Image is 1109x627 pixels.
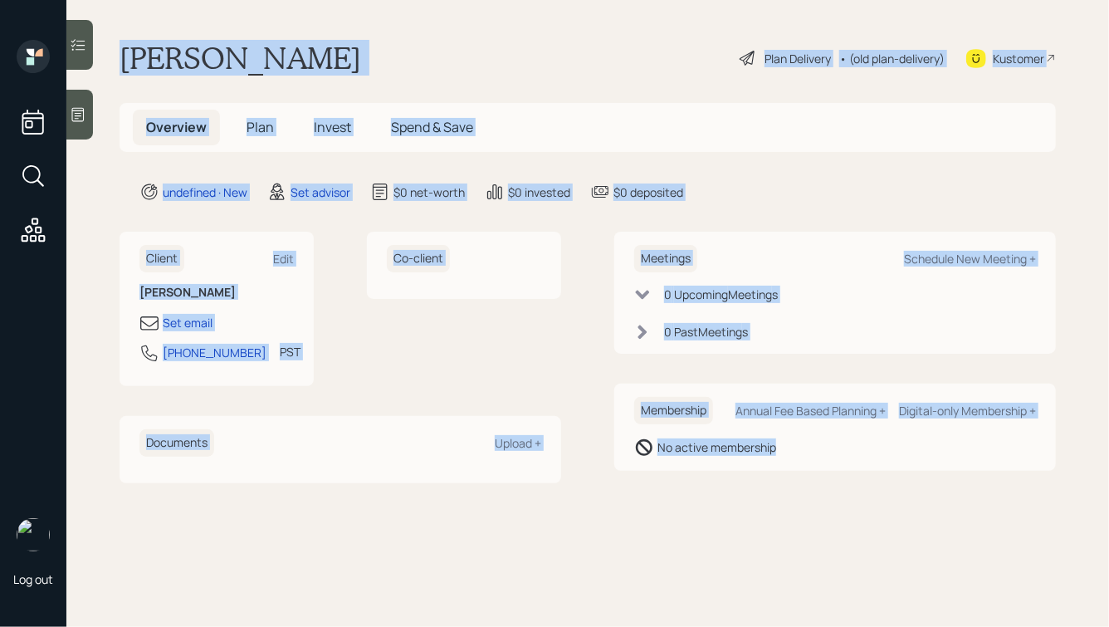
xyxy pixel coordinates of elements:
h1: [PERSON_NAME] [120,40,361,76]
div: • (old plan-delivery) [839,50,945,67]
h6: Co-client [387,245,450,272]
span: Invest [314,118,351,136]
div: Schedule New Meeting + [904,251,1036,267]
div: Edit [273,251,294,267]
div: Plan Delivery [765,50,831,67]
div: 0 Past Meeting s [664,323,748,340]
div: $0 deposited [613,184,683,201]
span: Overview [146,118,207,136]
div: Set email [163,314,213,331]
div: Annual Fee Based Planning + [735,403,886,419]
h6: [PERSON_NAME] [139,286,294,300]
div: [PHONE_NUMBER] [163,344,266,361]
span: Spend & Save [391,118,473,136]
div: PST [280,343,300,360]
div: $0 net-worth [393,184,465,201]
span: Plan [247,118,274,136]
div: undefined · New [163,184,247,201]
div: $0 invested [508,184,570,201]
h6: Client [139,245,184,272]
h6: Meetings [634,245,697,272]
div: Set advisor [291,184,350,201]
div: Log out [13,571,53,587]
div: Digital-only Membership + [899,403,1036,419]
img: hunter_neumayer.jpg [17,518,50,551]
div: 0 Upcoming Meeting s [664,286,778,303]
h6: Documents [139,429,214,457]
div: Upload + [495,435,541,451]
div: Kustomer [993,50,1044,67]
h6: Membership [634,397,713,424]
div: No active membership [657,438,776,456]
